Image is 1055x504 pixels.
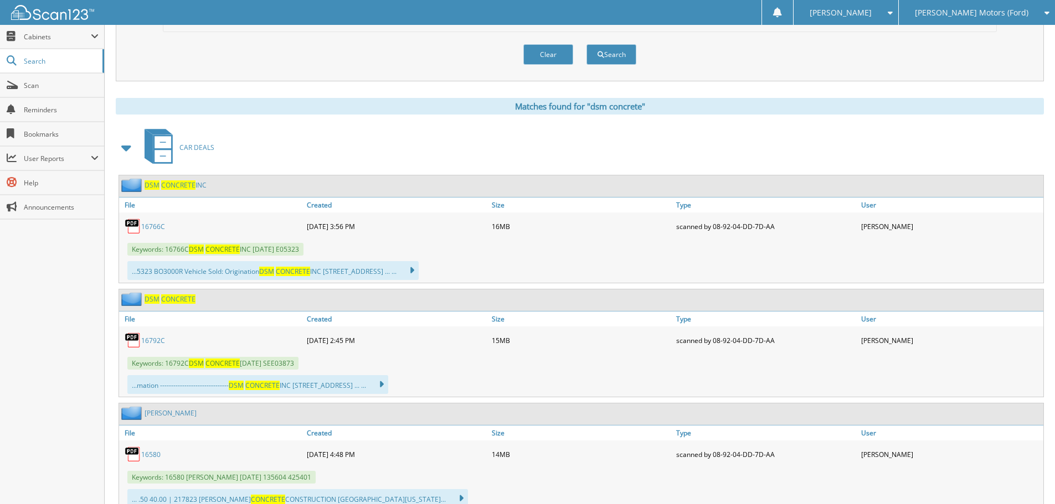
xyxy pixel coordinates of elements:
[586,44,636,65] button: Search
[858,443,1043,465] div: [PERSON_NAME]
[119,425,304,440] a: File
[24,178,99,188] span: Help
[121,178,145,192] img: folder2.png
[161,180,195,190] span: CONCRETE
[489,215,674,237] div: 16MB
[24,81,99,90] span: Scan
[125,446,141,463] img: PDF.png
[251,495,285,504] span: CONCRETE
[145,294,159,304] span: DSM
[121,292,145,306] img: folder2.png
[259,267,274,276] span: DSM
[489,198,674,212] a: Size
[858,311,1043,326] a: User
[489,311,674,326] a: Size
[673,215,858,237] div: scanned by 08-92-04-DD-7D-AA
[161,294,195,304] span: CONCRETE
[24,129,99,139] span: Bookmarks
[145,180,159,190] span: DSM
[489,443,674,465] div: 14MB
[24,154,91,163] span: User Reports
[205,358,240,368] span: CONCRETE
[141,450,161,459] a: 16580
[189,358,204,368] span: DSM
[145,180,207,190] a: DSM CONCRETEINC
[858,215,1043,237] div: [PERSON_NAME]
[489,329,674,351] div: 15MB
[673,198,858,212] a: Type
[858,425,1043,440] a: User
[489,425,674,440] a: Size
[205,245,240,254] span: CONCRETE
[276,267,310,276] span: CONCRETE
[119,311,304,326] a: File
[11,5,94,20] img: scan123-logo-white.svg
[304,425,489,440] a: Created
[858,329,1043,351] div: [PERSON_NAME]
[127,357,299,370] span: Keywords: 16792C [DATE] SEE03873
[127,243,303,256] span: Keywords: 16766C INC [DATE] E05323
[125,332,141,349] img: PDF.png
[24,202,99,212] span: Announcements
[145,408,197,418] a: [PERSON_NAME]
[141,222,165,231] a: 16766C
[304,311,489,326] a: Created
[145,294,195,304] a: DSM CONCRETE
[245,381,280,390] span: CONCRETE
[304,443,489,465] div: [DATE] 4:48 PM
[141,336,165,345] a: 16792C
[24,56,97,66] span: Search
[1000,451,1055,504] iframe: Chat Widget
[125,218,141,235] img: PDF.png
[915,9,1028,16] span: [PERSON_NAME] Motors (Ford)
[673,311,858,326] a: Type
[673,425,858,440] a: Type
[673,443,858,465] div: scanned by 08-92-04-DD-7D-AA
[138,126,214,169] a: CAR DEALS
[189,245,204,254] span: DSM
[673,329,858,351] div: scanned by 08-92-04-DD-7D-AA
[116,98,1044,115] div: Matches found for "dsm concrete"
[121,406,145,420] img: folder2.png
[304,215,489,237] div: [DATE] 3:56 PM
[127,261,419,280] div: ...5323 BO3000R Vehicle Sold: Origination INC [STREET_ADDRESS] ... ...
[179,143,214,152] span: CAR DEALS
[127,471,316,484] span: Keywords: 16580 [PERSON_NAME] [DATE] 135604 425401
[24,105,99,115] span: Reminders
[127,375,388,394] div: ...mation ------------------------------- INC [STREET_ADDRESS] ... ...
[24,32,91,41] span: Cabinets
[304,198,489,212] a: Created
[810,9,872,16] span: [PERSON_NAME]
[523,44,573,65] button: Clear
[229,381,244,390] span: DSM
[304,329,489,351] div: [DATE] 2:45 PM
[119,198,304,212] a: File
[858,198,1043,212] a: User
